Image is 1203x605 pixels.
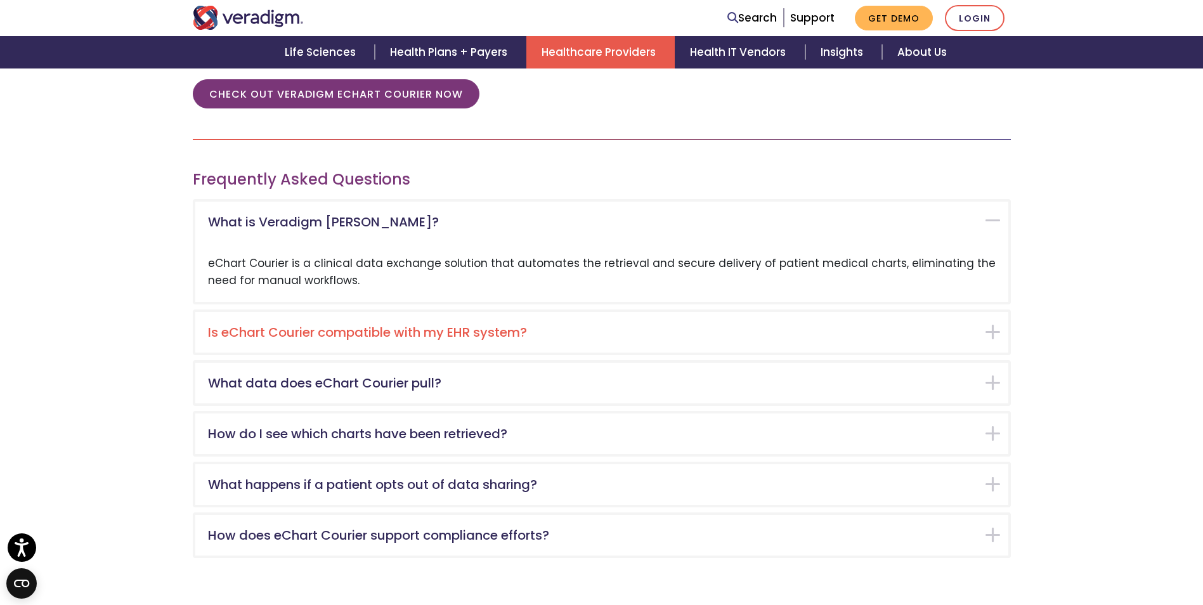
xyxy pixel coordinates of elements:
[855,6,933,30] a: Get Demo
[727,10,777,27] a: Search
[208,426,977,441] h5: How do I see which charts have been retrieved?
[6,568,37,599] button: Open CMP widget
[208,325,977,340] h5: Is eChart Courier compatible with my EHR system?
[675,36,805,68] a: Health IT Vendors
[270,36,375,68] a: Life Sciences
[945,5,1005,31] a: Login
[959,514,1188,590] iframe: Drift Chat Widget
[208,214,977,230] h5: What is Veradigm [PERSON_NAME]?
[195,242,1008,302] div: eChart Courier is a clinical data exchange solution that automates the retrieval and secure deliv...
[375,36,526,68] a: Health Plans + Payers
[193,6,304,30] img: Veradigm logo
[208,375,977,391] h5: What data does eChart Courier pull?
[208,528,977,543] h5: How does eChart Courier support compliance efforts?
[882,36,962,68] a: About Us
[805,36,882,68] a: Insights
[790,10,835,25] a: Support
[193,171,1011,189] h3: Frequently Asked Questions
[193,79,479,108] a: CHECK OUT VERADIGM ECHART COURIER NOW
[208,477,977,492] h5: What happens if a patient opts out of data sharing?
[526,36,675,68] a: Healthcare Providers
